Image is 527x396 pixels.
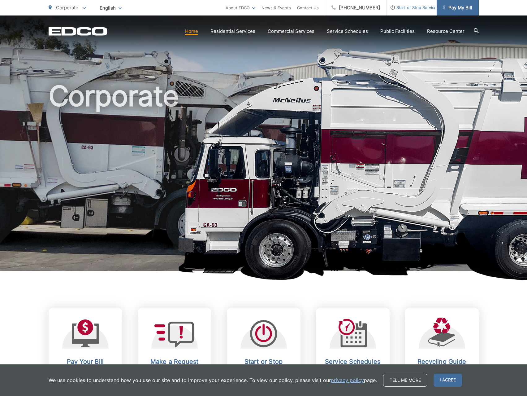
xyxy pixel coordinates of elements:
a: Public Facilities [380,28,415,35]
h1: Corporate [49,81,479,277]
span: Pay My Bill [443,4,472,11]
a: Resource Center [427,28,464,35]
a: EDCD logo. Return to the homepage. [49,27,107,36]
span: I agree [434,374,462,387]
h2: Start or Stop Service [233,358,294,373]
h2: Recycling Guide [411,358,473,365]
a: News & Events [261,4,291,11]
span: English [95,2,126,13]
a: Service Schedules [327,28,368,35]
a: About EDCO [226,4,255,11]
p: We use cookies to understand how you use our site and to improve your experience. To view our pol... [49,376,377,384]
h2: Service Schedules [322,358,383,365]
a: Tell me more [383,374,427,387]
a: Commercial Services [268,28,314,35]
span: Corporate [56,5,78,11]
h2: Make a Request [144,358,205,365]
a: Home [185,28,198,35]
h2: Pay Your Bill [55,358,116,365]
a: Residential Services [210,28,255,35]
a: Contact Us [297,4,319,11]
a: privacy policy [331,376,364,384]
